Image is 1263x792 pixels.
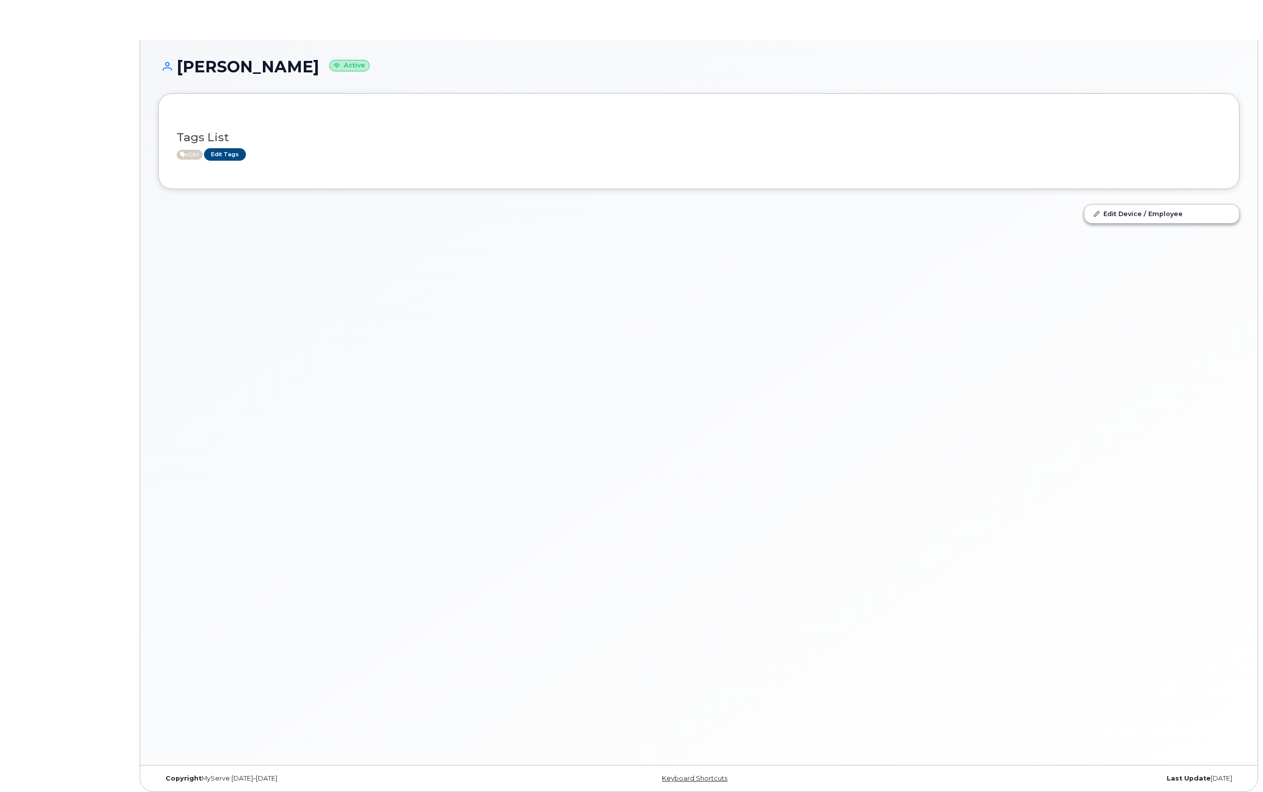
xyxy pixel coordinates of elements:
span: Active [177,150,203,160]
a: Edit Tags [204,148,246,161]
strong: Copyright [166,775,202,782]
strong: Last Update [1167,775,1211,782]
h1: [PERSON_NAME] [158,58,1240,75]
small: Active [329,60,370,71]
div: MyServe [DATE]–[DATE] [158,775,519,783]
div: [DATE] [879,775,1240,783]
a: Edit Device / Employee [1084,205,1239,223]
h3: Tags List [177,131,1221,144]
a: Keyboard Shortcuts [662,775,727,782]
